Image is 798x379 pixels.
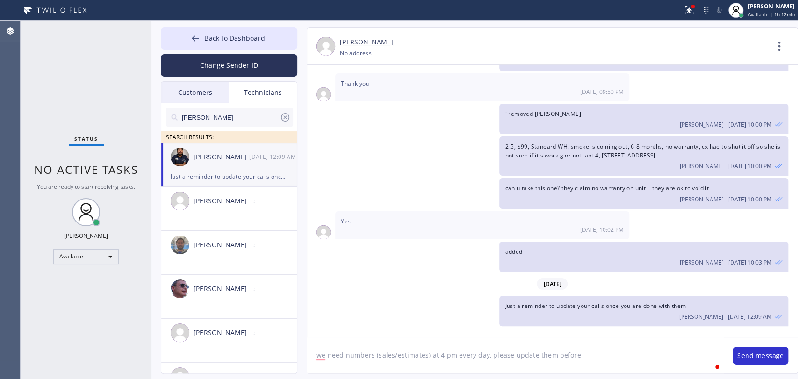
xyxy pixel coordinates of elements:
span: 2-5, $99, Standard WH, smoke is coming out, 6-8 months, no warranty, cx had to shut it off so she... [505,143,780,159]
span: [DATE] [537,278,568,290]
span: [PERSON_NAME] [680,258,724,266]
div: No address [340,48,372,58]
span: You are ready to start receiving tasks. [37,183,135,191]
span: i removed [PERSON_NAME] [505,110,581,118]
span: Status [74,136,98,142]
span: [PERSON_NAME] [680,195,724,203]
span: [PERSON_NAME] [680,121,724,129]
span: Just a reminder to update your calls once you are done with them [505,302,686,310]
span: [DATE] 12:09 AM [728,313,772,321]
img: user.png [316,37,335,56]
div: 08/11/2025 9:03 AM [499,242,788,272]
div: [PERSON_NAME] [64,232,108,240]
div: 08/11/2025 9:50 AM [335,73,629,101]
div: [PERSON_NAME] [194,152,249,163]
span: No active tasks [34,162,138,177]
span: [DATE] 10:00 PM [728,162,772,170]
div: 08/11/2025 9:00 AM [499,104,788,134]
span: Thank you [341,79,369,87]
div: Available [53,249,119,264]
div: [PERSON_NAME] [194,196,249,207]
div: [PERSON_NAME] [194,328,249,338]
span: can u take this one? they claim no warranty on unit + they are ok to void it [505,184,708,192]
span: [DATE] 10:03 PM [728,258,772,266]
div: 08/11/2025 9:00 AM [499,178,788,208]
span: [DATE] 09:50 PM [580,88,624,96]
div: Just a reminder to update your calls once you are done with them [171,171,288,182]
div: 08/11/2025 9:02 AM [335,211,629,239]
span: [PERSON_NAME] [680,162,724,170]
span: Yes [341,217,351,225]
button: Back to Dashboard [161,27,297,50]
a: [PERSON_NAME] [340,37,393,48]
div: 08/11/2025 9:09 AM [249,151,298,162]
img: user.png [171,323,189,342]
img: user.png [171,192,189,210]
div: --:-- [249,327,298,338]
button: Change Sender ID [161,54,297,77]
input: Search [181,108,280,127]
div: --:-- [249,283,298,294]
span: [PERSON_NAME] [679,313,723,321]
div: [PERSON_NAME] [194,284,249,294]
div: Customers [161,82,229,103]
span: Available | 1h 12min [748,11,795,18]
img: c662e1afc41cad4f32e7664c8e1acece.jpeg [171,279,189,298]
div: 08/11/2025 9:00 AM [499,136,788,176]
img: user.png [316,87,331,101]
span: [DATE] 10:02 PM [580,226,624,234]
span: [DATE] 10:00 PM [728,121,772,129]
div: --:-- [249,195,298,206]
textarea: To enrich screen reader interactions, please activate Accessibility in Grammarly extension settings [307,337,724,373]
span: SEARCH RESULTS: [166,133,214,141]
button: Send message [733,347,788,365]
div: [PERSON_NAME] [194,240,249,250]
div: Technicians [229,82,297,103]
button: Mute [712,4,726,17]
span: [DATE] 10:00 PM [728,195,772,203]
div: 08/11/2025 9:09 AM [499,296,788,326]
img: e74ac98611aa568e09a92587a0e23990.jpg [171,148,189,166]
span: added [505,248,522,256]
div: [PERSON_NAME] [748,2,795,10]
img: user.png [316,225,331,239]
div: --:-- [249,239,298,250]
img: 9ca38383586b758d992a3d3d10fcf11e.jpeg [171,236,189,254]
span: Back to Dashboard [204,34,265,43]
